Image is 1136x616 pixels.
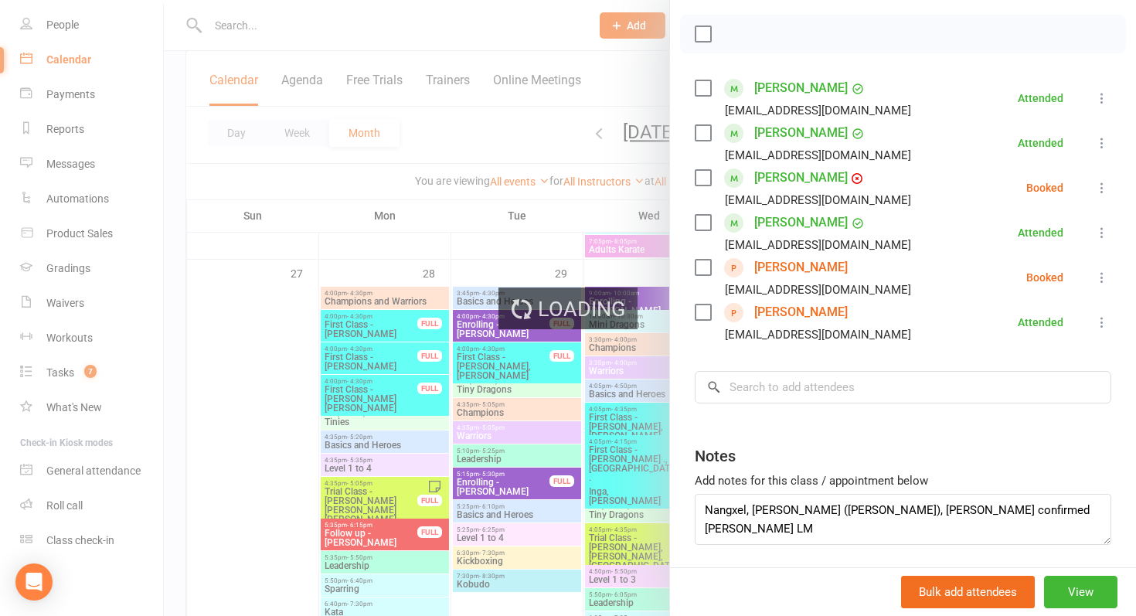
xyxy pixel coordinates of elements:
[754,121,848,145] a: [PERSON_NAME]
[725,100,911,121] div: [EMAIL_ADDRESS][DOMAIN_NAME]
[1018,93,1063,104] div: Attended
[725,235,911,255] div: [EMAIL_ADDRESS][DOMAIN_NAME]
[754,255,848,280] a: [PERSON_NAME]
[725,280,911,300] div: [EMAIL_ADDRESS][DOMAIN_NAME]
[725,145,911,165] div: [EMAIL_ADDRESS][DOMAIN_NAME]
[754,76,848,100] a: [PERSON_NAME]
[725,190,911,210] div: [EMAIL_ADDRESS][DOMAIN_NAME]
[1044,576,1117,608] button: View
[695,445,736,467] div: Notes
[695,471,1111,490] div: Add notes for this class / appointment below
[1026,272,1063,283] div: Booked
[1026,182,1063,193] div: Booked
[15,563,53,601] div: Open Intercom Messenger
[695,371,1111,403] input: Search to add attendees
[754,165,848,190] a: [PERSON_NAME]
[754,210,848,235] a: [PERSON_NAME]
[901,576,1035,608] button: Bulk add attendees
[754,300,848,325] a: [PERSON_NAME]
[1018,138,1063,148] div: Attended
[725,325,911,345] div: [EMAIL_ADDRESS][DOMAIN_NAME]
[1018,227,1063,238] div: Attended
[1018,317,1063,328] div: Attended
